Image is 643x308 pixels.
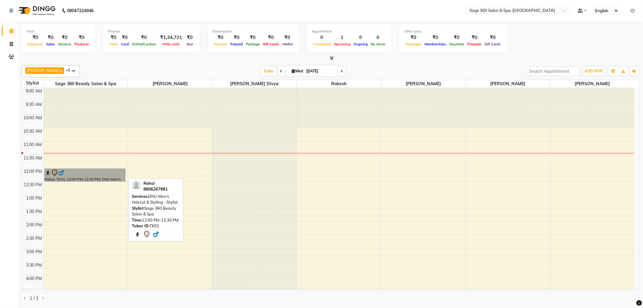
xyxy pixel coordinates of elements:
div: 9:30 AM [25,101,43,108]
div: ₹0 [404,34,423,41]
div: 8806267881 [143,186,168,192]
span: [PERSON_NAME] [466,80,550,88]
span: DNU Men's Haircut & Styling - Stylist [132,194,178,205]
div: 3:00 PM [25,249,43,255]
button: ADD NEW [583,67,604,75]
div: 9:00 AM [25,88,43,94]
div: 0 [311,34,332,41]
input: 2025-09-03 [305,67,335,76]
div: Total [26,29,91,34]
span: Due [185,42,194,46]
span: ADD NEW [585,69,603,73]
div: 1:00 PM [25,195,43,201]
div: ₹0 [261,34,281,41]
div: ₹0 [119,34,130,41]
div: Appointment [311,29,387,34]
div: ₹0 [108,34,119,41]
span: Wed [291,69,305,73]
span: 1 / 1 [30,295,38,302]
span: Upcoming [332,42,352,46]
div: 0 [352,34,369,41]
span: Time: [132,218,142,222]
span: Wallet [281,42,294,46]
span: [PERSON_NAME] [550,80,634,88]
span: Petty cash [161,42,181,46]
img: profile [132,180,141,190]
div: ₹0 [483,34,503,41]
span: [PERSON_NAME] [128,80,212,88]
input: Search Appointment [527,66,580,76]
div: Redemption [212,29,294,34]
span: Card [119,42,130,46]
span: Services: [132,194,148,199]
span: Rahul [143,181,154,186]
div: 1 [332,34,352,41]
span: Sage 360 Beauty Salon & Spa [44,80,128,88]
span: Rakesh [297,80,381,88]
span: Ongoing [352,42,369,46]
div: Other sales [404,29,503,34]
span: Cash [108,42,119,46]
span: Gift Cards [261,42,281,46]
span: Voucher [212,42,229,46]
div: ₹0 [73,34,91,41]
span: [PERSON_NAME] [27,68,60,73]
div: ₹0 [26,34,45,41]
div: 4:00 PM [25,275,43,282]
div: ₹0 [229,34,244,41]
div: Stylist [22,80,43,86]
div: 10:30 AM [22,128,43,135]
span: [PERSON_NAME] Divya [212,80,297,88]
div: 11:30 AM [22,155,43,161]
span: [PERSON_NAME] [381,80,466,88]
div: Finance [108,29,195,34]
div: Sage 360 Beauty Salon & Spa [132,205,180,217]
span: Vouchers [448,42,466,46]
div: ₹0 [45,34,57,41]
div: 12:00 PM [23,168,43,175]
span: Gift Cards [483,42,503,46]
div: TK01 [132,223,180,229]
div: ₹0 [130,34,158,41]
img: logo [15,2,57,19]
span: Completed [311,42,332,46]
b: 08047224946 [67,2,94,19]
span: Expenses [26,42,45,46]
div: 11:00 AM [22,142,43,148]
div: 2:00 PM [25,222,43,228]
span: No show [369,42,387,46]
span: Token ID: [132,223,150,228]
div: 12:30 PM [23,182,43,188]
span: +6 [65,68,75,72]
div: ₹0 [57,34,73,41]
span: Prepaid [229,42,244,46]
a: x [60,68,62,73]
div: 1:30 PM [25,208,43,215]
span: Online/Custom [130,42,158,46]
span: Prepaids [466,42,483,46]
div: 0 [369,34,387,41]
div: ₹1,34,721 [158,34,184,41]
div: ₹0 [466,34,483,41]
div: 10:00 AM [22,115,43,121]
div: ₹0 [448,34,466,41]
div: 4:30 PM [25,289,43,295]
span: Today [261,66,277,76]
span: Stylist: [132,206,144,211]
span: Services [57,42,73,46]
span: Sales [45,42,57,46]
div: ₹0 [212,34,229,41]
div: ₹0 [184,34,195,41]
div: 12:00 PM-12:30 PM [132,217,180,223]
span: Package [244,42,261,46]
div: ₹0 [281,34,294,41]
div: ₹0 [423,34,448,41]
span: Products [73,42,91,46]
div: 3:30 PM [25,262,43,268]
div: 2:30 PM [25,235,43,242]
div: ₹0 [244,34,261,41]
span: Memberships [423,42,448,46]
span: Packages [404,42,423,46]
